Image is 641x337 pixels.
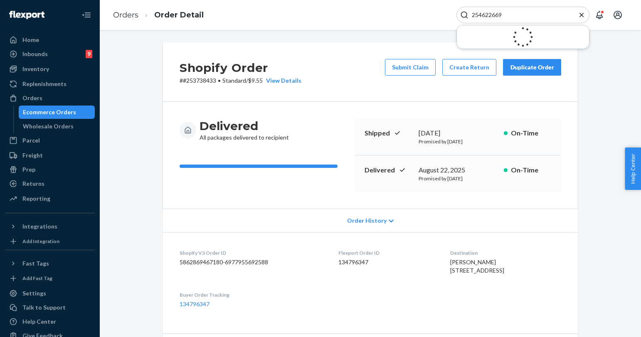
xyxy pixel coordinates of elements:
p: Shipped [365,128,412,138]
input: Search Input [468,11,571,19]
a: Help Center [5,315,95,328]
button: View Details [263,76,301,85]
div: [DATE] [419,128,497,138]
p: On-Time [511,128,551,138]
div: Settings [22,289,46,298]
div: 9 [86,50,92,58]
button: Open account menu [609,7,626,23]
p: On-Time [511,165,551,175]
div: Add Integration [22,238,59,245]
div: August 22, 2025 [419,165,497,175]
div: Home [22,36,39,44]
dd: 5862869467180-6977955692588 [180,258,325,266]
a: Prep [5,163,95,176]
button: Create Return [442,59,496,76]
dt: Shopify V3 Order ID [180,249,325,256]
a: Replenishments [5,77,95,91]
span: • [218,77,221,84]
a: 134796347 [180,300,210,307]
div: Duplicate Order [510,63,554,71]
a: Inventory [5,62,95,76]
div: Parcel [22,136,40,145]
svg: Search Icon [460,11,468,19]
div: Add Fast Tag [22,275,52,282]
a: Orders [5,91,95,105]
dd: 134796347 [338,258,436,266]
button: Fast Tags [5,257,95,270]
span: [PERSON_NAME] [STREET_ADDRESS] [450,258,504,274]
button: Submit Claim [385,59,436,76]
p: Delivered [365,165,412,175]
button: Integrations [5,220,95,233]
a: Freight [5,149,95,162]
p: # #253738433 / $9.55 [180,76,301,85]
img: Flexport logo [9,11,44,19]
a: Home [5,33,95,47]
a: Add Integration [5,236,95,246]
a: Orders [113,10,138,20]
dt: Buyer Order Tracking [180,291,325,298]
span: Order History [347,216,387,225]
div: Reporting [22,194,50,203]
div: Inbounds [22,50,48,58]
div: Integrations [22,222,57,231]
a: Ecommerce Orders [19,106,95,119]
div: Orders [22,94,42,102]
div: Returns [22,180,44,188]
button: Open notifications [591,7,608,23]
div: Prep [22,165,35,174]
a: Inbounds9 [5,47,95,61]
p: Promised by [DATE] [419,138,497,145]
div: Inventory [22,65,49,73]
p: Promised by [DATE] [419,175,497,182]
h3: Delivered [200,118,289,133]
a: Parcel [5,134,95,147]
button: Close Search [577,11,586,20]
div: Help Center [22,317,56,326]
dt: Destination [450,249,561,256]
div: Freight [22,151,43,160]
a: Order Detail [154,10,204,20]
h2: Shopify Order [180,59,301,76]
a: Reporting [5,192,95,205]
div: Fast Tags [22,259,49,268]
div: Talk to Support [22,303,66,312]
span: Standard [222,77,246,84]
a: Settings [5,287,95,300]
div: Wholesale Orders [23,122,74,130]
div: All packages delivered to recipient [200,118,289,142]
dt: Flexport Order ID [338,249,436,256]
a: Wholesale Orders [19,120,95,133]
button: Duplicate Order [503,59,561,76]
div: Replenishments [22,80,67,88]
a: Talk to Support [5,301,95,314]
a: Add Fast Tag [5,273,95,283]
a: Returns [5,177,95,190]
button: Help Center [625,148,641,190]
div: Ecommerce Orders [23,108,76,116]
button: Close Navigation [78,7,95,23]
ol: breadcrumbs [106,3,210,27]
